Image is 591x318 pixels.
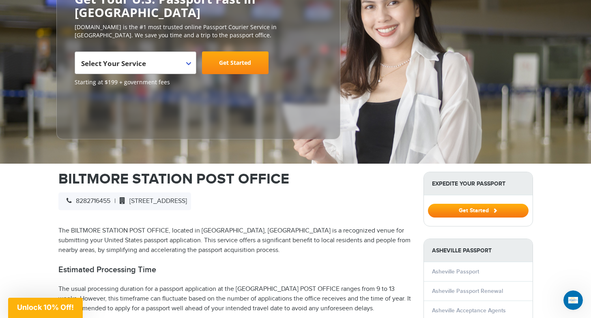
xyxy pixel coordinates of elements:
h1: BILTMORE STATION POST OFFICE [58,172,411,186]
p: The BILTMORE STATION POST OFFICE, located in [GEOGRAPHIC_DATA], [GEOGRAPHIC_DATA] is a recognized... [58,226,411,255]
div: Unlock 10% Off! [8,298,83,318]
a: Get Started [202,51,269,74]
a: Asheville Passport Renewal [432,288,503,295]
span: Starting at $199 + government fees [75,78,322,86]
iframe: Customer reviews powered by Trustpilot [75,90,135,131]
h2: Estimated Processing Time [58,265,411,275]
span: Select Your Service [81,55,188,77]
a: Asheville Acceptance Agents [432,307,506,314]
span: 8282716455 [62,197,110,205]
span: Select Your Service [81,59,146,68]
button: Get Started [428,204,529,218]
span: [STREET_ADDRESS] [116,197,187,205]
p: [DOMAIN_NAME] is the #1 most trusted online Passport Courier Service in [GEOGRAPHIC_DATA]. We sav... [75,23,322,39]
p: The usual processing duration for a passport application at the [GEOGRAPHIC_DATA] POST OFFICE ran... [58,284,411,314]
span: Select Your Service [75,51,196,74]
span: Unlock 10% Off! [17,303,74,312]
iframe: Intercom live chat [563,290,583,310]
strong: Expedite Your Passport [424,172,533,195]
div: | [58,192,191,210]
a: Asheville Passport [432,268,479,275]
strong: Asheville Passport [424,239,533,262]
a: Get Started [428,207,529,213]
